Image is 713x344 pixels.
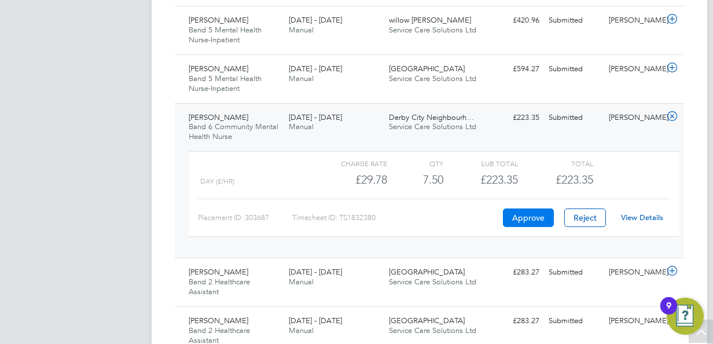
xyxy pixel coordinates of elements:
[544,263,604,282] div: Submitted
[564,208,606,227] button: Reject
[604,263,664,282] div: [PERSON_NAME]
[518,156,593,170] div: Total
[289,112,342,122] span: [DATE] - [DATE]
[313,156,387,170] div: Charge rate
[604,60,664,79] div: [PERSON_NAME]
[544,108,604,127] div: Submitted
[443,170,518,189] div: £223.35
[389,112,474,122] span: Derby City Neighbourh…
[389,74,476,83] span: Service Care Solutions Ltd
[544,11,604,30] div: Submitted
[189,277,250,297] span: Band 2 Healthcare Assistant
[289,316,342,325] span: [DATE] - [DATE]
[289,267,342,277] span: [DATE] - [DATE]
[387,170,443,189] div: 7.50
[389,64,465,74] span: [GEOGRAPHIC_DATA]
[604,11,664,30] div: [PERSON_NAME]
[503,208,554,227] button: Approve
[389,316,465,325] span: [GEOGRAPHIC_DATA]
[389,25,476,35] span: Service Care Solutions Ltd
[189,25,262,45] span: Band 5 Mental Health Nurse-Inpatient
[189,15,248,25] span: [PERSON_NAME]
[289,64,342,74] span: [DATE] - [DATE]
[289,325,314,335] span: Manual
[289,25,314,35] span: Manual
[484,11,544,30] div: £420.96
[484,312,544,331] div: £283.27
[604,108,664,127] div: [PERSON_NAME]
[389,267,465,277] span: [GEOGRAPHIC_DATA]
[667,298,704,335] button: Open Resource Center, 9 new notifications
[556,173,593,186] span: £223.35
[198,208,292,227] div: Placement ID: 303687
[484,60,544,79] div: £594.27
[389,15,471,25] span: willow [PERSON_NAME]
[189,74,262,93] span: Band 5 Mental Health Nurse-Inpatient
[292,208,500,227] div: Timesheet ID: TS1832380
[484,108,544,127] div: £223.35
[621,213,663,222] a: View Details
[313,170,387,189] div: £29.78
[189,316,248,325] span: [PERSON_NAME]
[484,263,544,282] div: £283.27
[389,122,476,131] span: Service Care Solutions Ltd
[289,15,342,25] span: [DATE] - [DATE]
[443,156,518,170] div: Sub Total
[189,267,248,277] span: [PERSON_NAME]
[544,60,604,79] div: Submitted
[389,277,476,287] span: Service Care Solutions Ltd
[387,156,443,170] div: QTY
[289,277,314,287] span: Manual
[189,64,248,74] span: [PERSON_NAME]
[189,112,248,122] span: [PERSON_NAME]
[289,122,314,131] span: Manual
[544,312,604,331] div: Submitted
[604,312,664,331] div: [PERSON_NAME]
[666,306,671,321] div: 9
[289,74,314,83] span: Manual
[189,122,278,141] span: Band 6 Community Mental Health Nurse
[389,325,476,335] span: Service Care Solutions Ltd
[200,177,234,185] span: Day (£/HR)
